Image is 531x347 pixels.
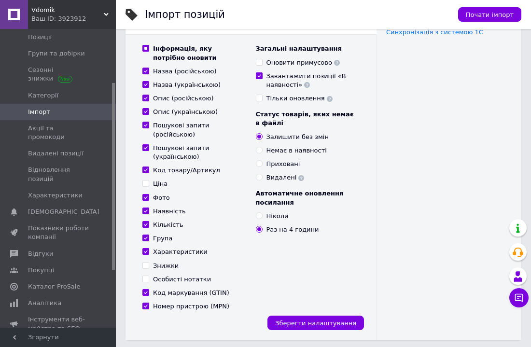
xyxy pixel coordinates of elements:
[28,124,89,141] span: Акції та промокоди
[266,133,329,141] div: Залишити без змін
[275,319,356,327] span: Зберегти налаштування
[153,44,246,62] div: Інформація, яку потрібно оновити
[256,110,360,127] div: Статус товарів, яких немає в файлі
[153,108,218,116] div: Опис (українською)
[28,315,89,333] span: Інструменти веб-майстра та SEO
[28,108,50,116] span: Імпорт
[28,91,58,100] span: Категорії
[266,212,289,221] div: Ніколи
[28,166,89,183] span: Відновлення позицій
[386,28,483,36] a: Синхронізація з системою 1С
[153,302,229,311] div: Номер пристрою (MPN)
[153,166,220,175] div: Код товару/Артикул
[31,14,116,23] div: Ваш ID: 3923912
[28,208,99,216] span: [DEMOGRAPHIC_DATA]
[153,121,246,139] div: Пошукові запити (російською)
[266,58,340,67] div: Оновити примусово
[266,72,360,89] div: Завантажити позиції «В наявності»
[28,66,89,83] span: Сезонні знижки
[31,6,104,14] span: Vdomik
[267,316,364,330] button: Зберегти налаштування
[153,207,186,216] div: Наявність
[28,49,85,58] span: Групи та добірки
[28,250,53,258] span: Відгуки
[153,289,229,297] div: Код маркування (GTIN)
[256,189,360,207] div: Автоматичне оновлення посилання
[153,221,183,229] div: Кількість
[153,275,211,284] div: Особисті нотатки
[153,67,217,76] div: Назва (російською)
[28,191,83,200] span: Характеристики
[266,160,300,168] div: Приховані
[153,248,208,256] div: Характеристики
[266,225,319,234] div: Раз на 4 години
[266,94,333,103] div: Тільки оновлення
[28,266,54,275] span: Покупці
[153,94,214,103] div: Опис (російською)
[266,173,305,182] div: Видалені
[153,262,179,270] div: Знижки
[153,234,172,243] div: Група
[153,81,221,89] div: Назва (українською)
[153,144,246,161] div: Пошукові запити (українською)
[28,33,52,42] span: Позиції
[28,299,61,307] span: Аналітика
[256,44,360,53] div: Загальні налаштування
[28,282,80,291] span: Каталог ProSale
[153,180,168,188] div: Ціна
[458,7,521,22] button: Почати імпорт
[28,149,84,158] span: Видалені позиції
[153,194,170,202] div: Фото
[266,146,327,155] div: Немає в наявності
[466,11,514,18] span: Почати імпорт
[145,9,225,20] h1: Імпорт позицій
[509,288,529,307] button: Чат з покупцем
[28,224,89,241] span: Показники роботи компанії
